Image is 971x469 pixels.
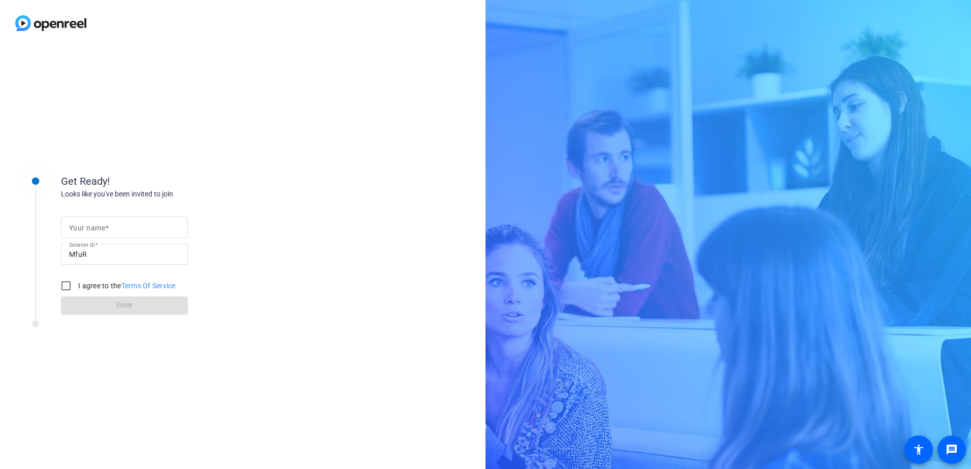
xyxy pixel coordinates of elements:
mat-icon: message [946,444,958,456]
mat-label: Session ID [69,242,95,248]
mat-label: Your name [69,224,105,232]
a: Terms Of Service [121,282,176,290]
div: Looks like you've been invited to join [61,189,264,199]
mat-icon: accessibility [913,444,925,456]
label: I agree to the [76,281,176,291]
div: Get Ready! [61,174,264,189]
